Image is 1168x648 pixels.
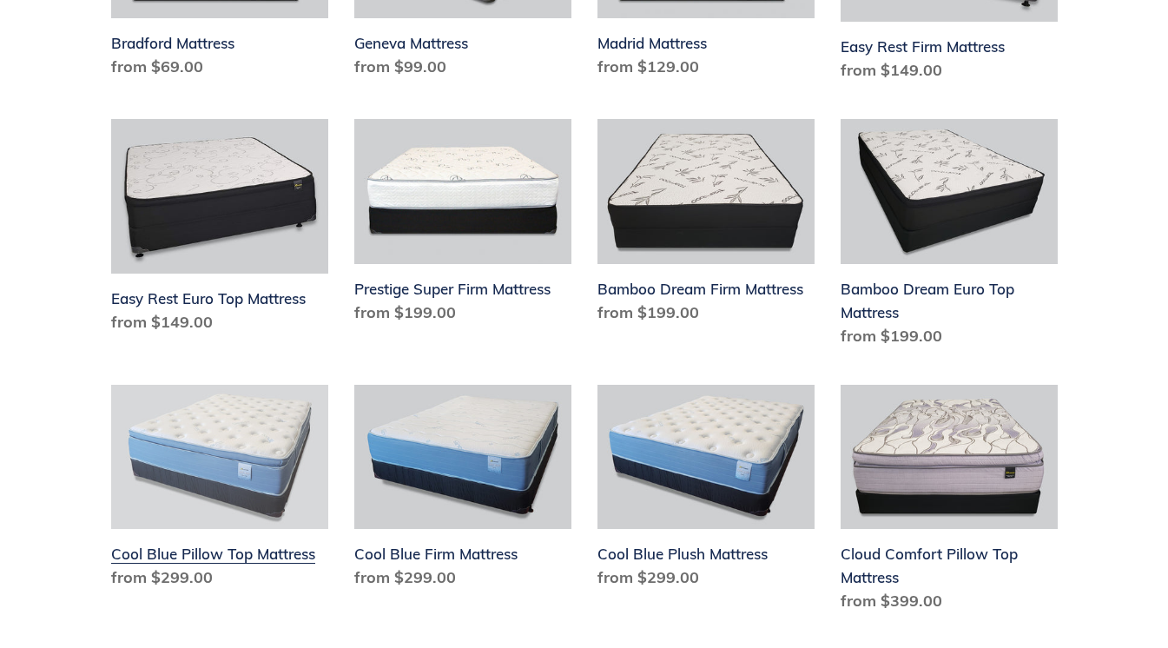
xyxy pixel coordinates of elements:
a: Cool Blue Firm Mattress [354,385,571,597]
a: Cool Blue Plush Mattress [597,385,815,597]
a: Bamboo Dream Euro Top Mattress [841,119,1058,354]
a: Bamboo Dream Firm Mattress [597,119,815,331]
a: Prestige Super Firm Mattress [354,119,571,331]
a: Cool Blue Pillow Top Mattress [111,385,328,597]
a: Easy Rest Euro Top Mattress [111,119,328,341]
a: Cloud Comfort Pillow Top Mattress [841,385,1058,620]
